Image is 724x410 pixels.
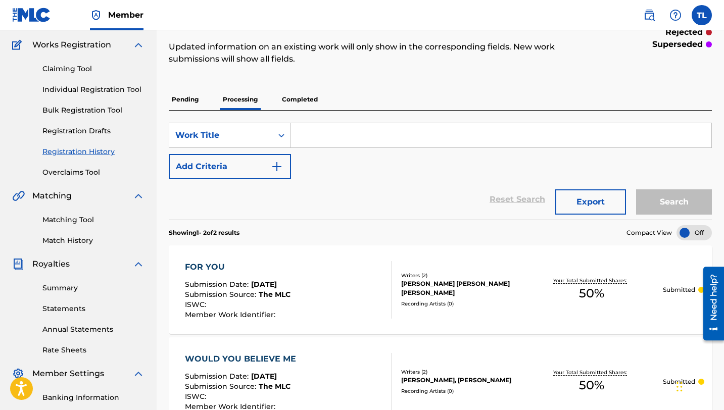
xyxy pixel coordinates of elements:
span: The MLC [259,290,291,299]
img: help [669,9,682,21]
p: Showing 1 - 2 of 2 results [169,228,239,237]
span: Submission Source : [185,382,259,391]
a: Annual Statements [42,324,144,335]
p: superseded [652,38,703,50]
div: Writers ( 2 ) [401,368,520,376]
p: Submitted [663,377,695,386]
div: Recording Artists ( 0 ) [401,300,520,307]
img: Works Registration [12,39,25,51]
iframe: Resource Center [696,263,724,344]
div: User Menu [692,5,712,25]
span: Member Settings [32,368,104,380]
p: rejected [665,26,703,38]
a: Rate Sheets [42,345,144,355]
div: [PERSON_NAME], [PERSON_NAME] [401,376,520,385]
a: Registration History [42,146,144,157]
div: WOULD YOU BELIEVE ME [185,353,301,365]
iframe: Chat Widget [673,362,724,410]
div: Drag [677,372,683,402]
a: Public Search [639,5,659,25]
div: [PERSON_NAME] [PERSON_NAME] [PERSON_NAME] [401,279,520,297]
img: 9d2ae6d4665cec9f34b9.svg [271,161,283,173]
img: MLC Logo [12,8,51,22]
button: Add Criteria [169,154,291,179]
span: 50 % [579,376,604,394]
img: Royalties [12,258,24,270]
a: Overclaims Tool [42,167,144,178]
img: search [643,9,655,21]
div: FOR YOU [185,261,291,273]
a: Statements [42,303,144,314]
form: Search Form [169,123,712,220]
span: Compact View [626,228,672,237]
img: expand [132,190,144,202]
span: [DATE] [251,280,277,289]
span: 50 % [579,284,604,302]
span: [DATE] [251,372,277,381]
div: Work Title [175,129,266,141]
span: Member Work Identifier : [185,310,278,319]
img: Matching [12,190,25,202]
img: expand [132,258,144,270]
a: Individual Registration Tool [42,84,144,95]
img: expand [132,368,144,380]
div: Help [665,5,686,25]
a: Banking Information [42,392,144,403]
p: Completed [279,89,321,110]
p: Processing [220,89,261,110]
span: ISWC : [185,300,209,309]
span: Submission Date : [185,280,251,289]
button: Export [555,189,626,215]
a: Match History [42,235,144,246]
p: Your Total Submitted Shares: [553,369,630,376]
span: Works Registration [32,39,111,51]
a: Claiming Tool [42,64,144,74]
a: Summary [42,283,144,293]
a: Registration Drafts [42,126,144,136]
img: Top Rightsholder [90,9,102,21]
span: Royalties [32,258,70,270]
img: Member Settings [12,368,24,380]
a: Bulk Registration Tool [42,105,144,116]
span: Matching [32,190,72,202]
span: The MLC [259,382,291,391]
span: ISWC : [185,392,209,401]
p: Updated information on an existing work will only show in the corresponding fields. New work subm... [169,41,587,65]
p: Pending [169,89,202,110]
p: Submitted [663,285,695,294]
span: Submission Date : [185,372,251,381]
span: Submission Source : [185,290,259,299]
a: FOR YOUSubmission Date:[DATE]Submission Source:The MLCISWC:Member Work Identifier:Writers (2)[PER... [169,245,712,334]
p: Your Total Submitted Shares: [553,277,630,284]
div: Recording Artists ( 0 ) [401,387,520,395]
a: Matching Tool [42,215,144,225]
div: Writers ( 2 ) [401,272,520,279]
span: Member [108,9,143,21]
img: expand [132,39,144,51]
